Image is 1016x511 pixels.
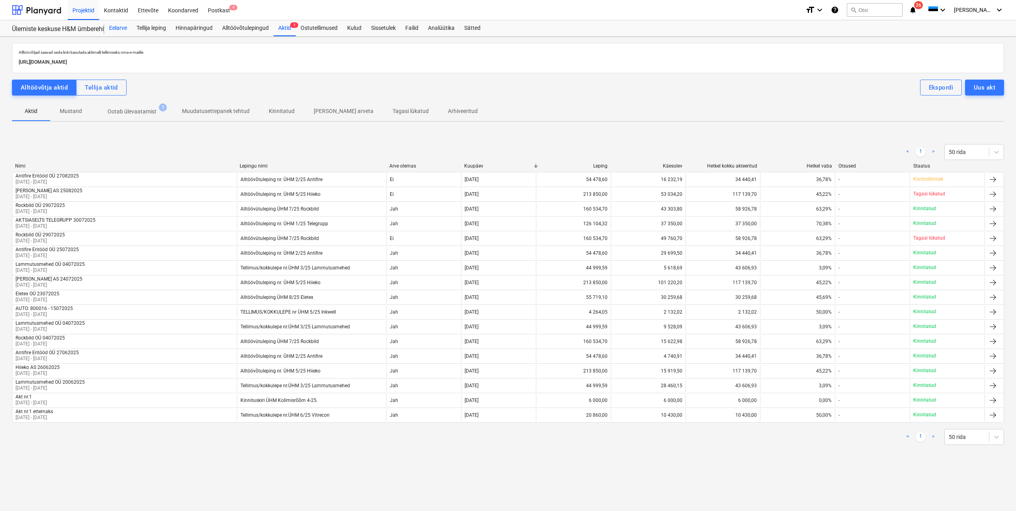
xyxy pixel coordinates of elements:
div: Tellimus/kokkulepe nr.ÜHM 3/25 Lammutusmehed [240,324,350,330]
span: 50,00% [816,412,832,418]
div: Tellija aktid [85,82,118,93]
p: Kinnitatud [913,412,936,418]
a: Tellija leping [132,20,171,36]
span: 63,29% [816,206,832,212]
div: [DATE] [465,309,479,315]
div: - [838,353,840,359]
div: Jah [386,291,461,304]
div: 117 139,70 [686,276,760,289]
p: Muudatusettepanek tehtud [182,107,250,115]
div: Otsused [838,163,907,169]
div: [DATE] [465,191,479,197]
div: 20 860,00 [536,409,611,421]
div: [DATE] [465,221,479,226]
div: Jah [386,320,461,333]
span: 70,38% [816,221,832,226]
p: Kinnitatud [913,308,936,315]
div: Alltöövõtuleping nr. ÜHM 2/25 Antifire [240,177,322,182]
div: 44 999,59 [536,320,611,333]
p: Kinnitatud [913,294,936,300]
div: Antifire Eritööd OÜ 27062025 [16,350,79,355]
div: - [838,295,840,300]
div: 43 606,93 [686,320,760,333]
div: Nimi [15,163,233,169]
div: [DATE] [465,368,479,374]
div: 2 132,02 [611,306,686,318]
p: Kinnitatud [913,353,936,359]
div: 2 132,02 [686,306,760,318]
p: [DATE] - [DATE] [16,370,60,377]
div: - [838,191,840,197]
div: [DATE] [465,324,479,330]
div: Jah [386,217,461,230]
div: 34 440,41 [686,350,760,363]
div: Alltöövõtuleping nr. ÜHM 5/25 Hiieko [240,280,320,285]
div: 34 440,41 [686,173,760,186]
a: Eelarve [104,20,132,36]
p: Tagasi lükatud [913,191,945,197]
div: Alltöövütuleping ÜHM 7/25 Rockbild [240,206,319,212]
div: 160 534,70 [536,232,611,245]
div: Antifire Eritööd OÜ 27082025 [16,173,79,179]
div: Jah [386,394,461,407]
a: Analüütika [423,20,459,36]
div: 160 534,70 [536,335,611,348]
div: [DATE] [465,250,479,256]
div: Hinnapäringud [171,20,217,36]
div: Staatus [913,163,982,169]
span: 36,78% [816,177,832,182]
div: 44 999,59 [536,379,611,392]
div: - [838,339,840,344]
p: Kinnitatud [913,205,936,212]
button: Alltöövõtja aktid [12,80,76,96]
a: Next page [928,432,938,442]
a: Next page [928,147,938,157]
p: [DATE] - [DATE] [16,252,79,259]
div: 213 850,00 [536,365,611,377]
a: Ostutellimused [296,20,342,36]
div: Alltöövõtuleping nr. ÜHM 1/25 Telegrupp [240,221,328,226]
div: 6 000,00 [611,394,686,407]
div: 58 926,78 [686,335,760,348]
p: [URL][DOMAIN_NAME] [19,58,997,66]
div: - [838,280,840,285]
div: 4 264,05 [536,306,611,318]
span: [PERSON_NAME] [954,7,994,13]
a: Failid [401,20,423,36]
p: [DATE] - [DATE] [16,311,73,318]
div: 54 478,60 [536,350,611,363]
div: 43 303,80 [611,203,686,215]
p: [DATE] - [DATE] [16,267,85,274]
div: [DATE] [465,353,479,359]
p: [DATE] - [DATE] [16,179,79,185]
div: Jah [386,276,461,289]
div: Ülemiste keskuse H&M ümberehitustööd [HMÜLEMISTE] [12,25,95,33]
div: [PERSON_NAME] AS 25082025 [16,188,82,193]
div: Alltöövõtuleping nr. ÜHM 5/25 Hiieko [240,191,320,197]
span: 3,09% [819,265,832,271]
div: Alltöövõtuleping nr. ÜHM 2/25 Antifire [240,250,322,256]
i: keyboard_arrow_down [938,5,948,15]
a: Kulud [342,20,366,36]
div: Lepingu nimi [240,163,383,169]
span: 26 [914,1,923,9]
span: 3,09% [819,324,832,330]
div: Leping [539,163,608,169]
div: [DATE] [465,398,479,403]
span: 50,00% [816,309,832,315]
button: Uus akt [965,80,1004,96]
p: Kinnitatud [913,397,936,404]
div: Jah [386,203,461,215]
div: 30 259,68 [686,291,760,304]
div: Uus akt [974,82,995,93]
div: Lammutusmehed OÜ 04072025 [16,320,85,326]
p: Arhiveeritud [448,107,478,115]
div: Kuupäev [464,163,533,169]
div: Kinnituskiri ÜHM Kolimisrõõm 4-25. [240,398,318,403]
div: Eletex OÜ 23072025 [16,291,59,296]
p: [DATE] - [DATE] [16,193,82,200]
div: - [838,383,840,388]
